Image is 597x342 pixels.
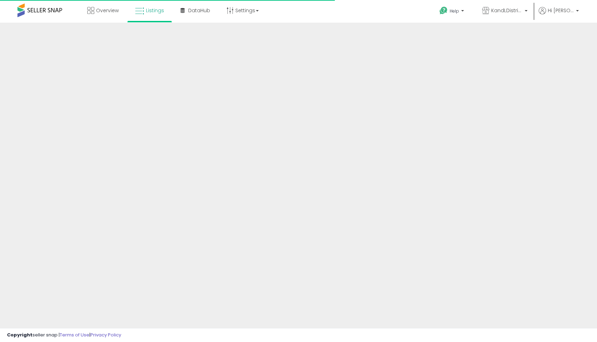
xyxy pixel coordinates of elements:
[146,7,164,14] span: Listings
[434,1,471,23] a: Help
[188,7,210,14] span: DataHub
[539,7,579,23] a: Hi [PERSON_NAME]
[491,7,523,14] span: KandLDistribution LLC
[548,7,574,14] span: Hi [PERSON_NAME]
[450,8,459,14] span: Help
[439,6,448,15] i: Get Help
[96,7,119,14] span: Overview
